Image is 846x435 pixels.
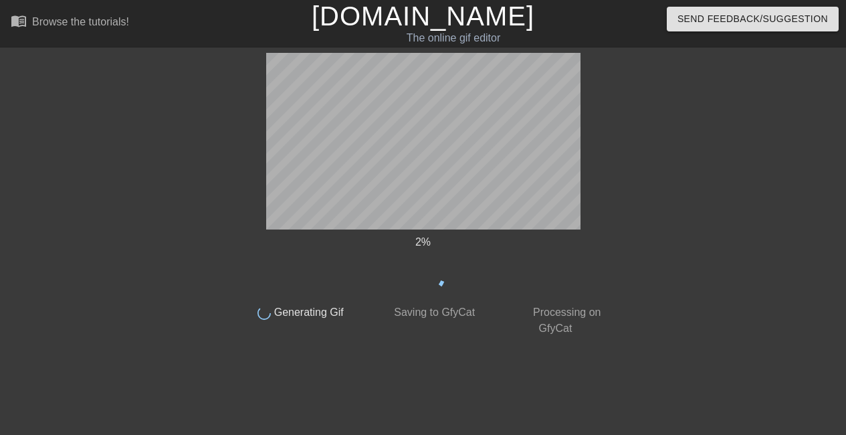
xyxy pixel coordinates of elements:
[667,7,839,31] button: Send Feedback/Suggestion
[235,234,612,250] div: 2 %
[11,13,27,29] span: menu_book
[289,30,619,46] div: The online gif editor
[11,13,129,33] a: Browse the tutorials!
[271,307,344,318] span: Generating Gif
[391,307,475,318] span: Saving to GfyCat
[530,307,601,334] span: Processing on GfyCat
[677,11,828,27] span: Send Feedback/Suggestion
[32,16,129,27] div: Browse the tutorials!
[312,1,534,31] a: [DOMAIN_NAME]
